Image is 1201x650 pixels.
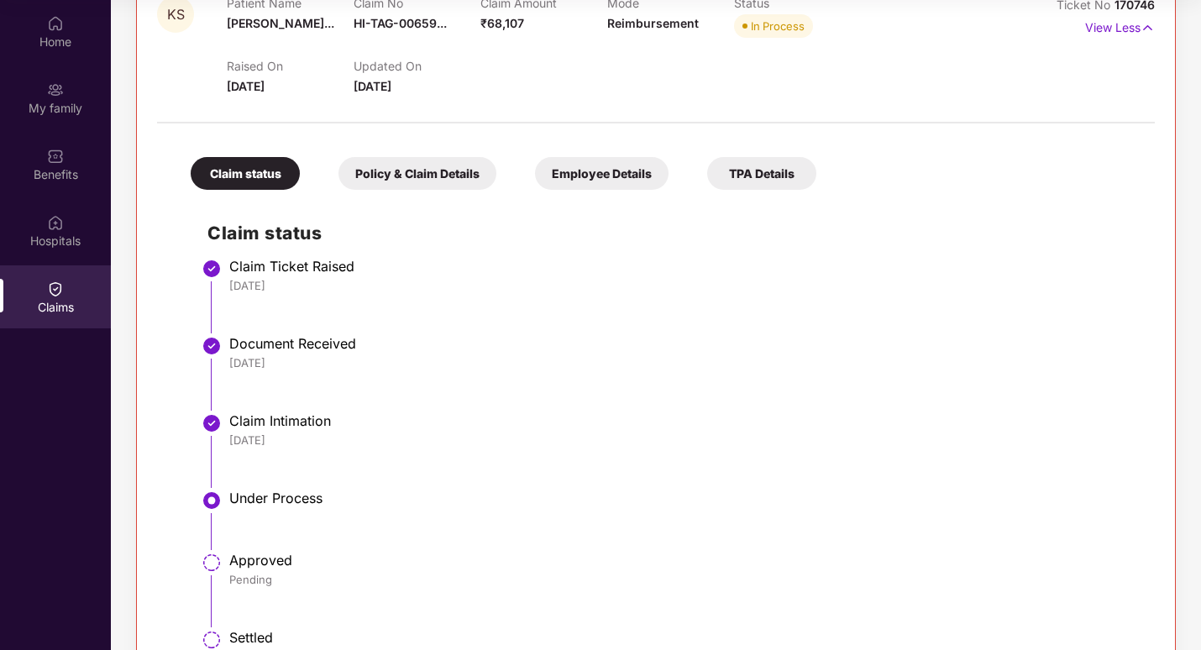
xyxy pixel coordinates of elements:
div: Document Received [229,335,1138,352]
span: [PERSON_NAME]... [227,16,334,30]
img: svg+xml;base64,PHN2ZyBpZD0iU3RlcC1Eb25lLTMyeDMyIiB4bWxucz0iaHR0cDovL3d3dy53My5vcmcvMjAwMC9zdmciIH... [202,336,222,356]
span: [DATE] [354,79,391,93]
img: svg+xml;base64,PHN2ZyB4bWxucz0iaHR0cDovL3d3dy53My5vcmcvMjAwMC9zdmciIHdpZHRoPSIxNyIgaGVpZ2h0PSIxNy... [1141,18,1155,37]
img: svg+xml;base64,PHN2ZyBpZD0iU3RlcC1Eb25lLTMyeDMyIiB4bWxucz0iaHR0cDovL3d3dy53My5vcmcvMjAwMC9zdmciIH... [202,413,222,433]
img: svg+xml;base64,PHN2ZyBpZD0iU3RlcC1QZW5kaW5nLTMyeDMyIiB4bWxucz0iaHR0cDovL3d3dy53My5vcmcvMjAwMC9zdm... [202,553,222,573]
div: [DATE] [229,355,1138,370]
div: Approved [229,552,1138,569]
div: Under Process [229,490,1138,506]
span: HI-TAG-00659... [354,16,447,30]
span: [DATE] [227,79,265,93]
div: Policy & Claim Details [338,157,496,190]
img: svg+xml;base64,PHN2ZyBpZD0iQ2xhaW0iIHhtbG5zPSJodHRwOi8vd3d3LnczLm9yZy8yMDAwL3N2ZyIgd2lkdGg9IjIwIi... [47,280,64,297]
span: KS [167,8,185,22]
img: svg+xml;base64,PHN2ZyBpZD0iSG9tZSIgeG1sbnM9Imh0dHA6Ly93d3cudzMub3JnLzIwMDAvc3ZnIiB3aWR0aD0iMjAiIG... [47,15,64,32]
span: Reimbursement [607,16,699,30]
div: Claim Intimation [229,412,1138,429]
div: [DATE] [229,278,1138,293]
div: Claim status [191,157,300,190]
div: Pending [229,572,1138,587]
p: Updated On [354,59,480,73]
img: svg+xml;base64,PHN2ZyBpZD0iU3RlcC1BY3RpdmUtMzJ4MzIiIHhtbG5zPSJodHRwOi8vd3d3LnczLm9yZy8yMDAwL3N2Zy... [202,490,222,511]
img: svg+xml;base64,PHN2ZyBpZD0iU3RlcC1Eb25lLTMyeDMyIiB4bWxucz0iaHR0cDovL3d3dy53My5vcmcvMjAwMC9zdmciIH... [202,259,222,279]
div: Settled [229,629,1138,646]
img: svg+xml;base64,PHN2ZyBpZD0iU3RlcC1QZW5kaW5nLTMyeDMyIiB4bWxucz0iaHR0cDovL3d3dy53My5vcmcvMjAwMC9zdm... [202,630,222,650]
span: ₹68,107 [480,16,524,30]
div: TPA Details [707,157,816,190]
div: Claim Ticket Raised [229,258,1138,275]
img: svg+xml;base64,PHN2ZyBpZD0iSG9zcGl0YWxzIiB4bWxucz0iaHR0cDovL3d3dy53My5vcmcvMjAwMC9zdmciIHdpZHRoPS... [47,214,64,231]
div: In Process [751,18,805,34]
div: Employee Details [535,157,669,190]
h2: Claim status [207,219,1138,247]
img: svg+xml;base64,PHN2ZyB3aWR0aD0iMjAiIGhlaWdodD0iMjAiIHZpZXdCb3g9IjAgMCAyMCAyMCIgZmlsbD0ibm9uZSIgeG... [47,81,64,98]
p: Raised On [227,59,354,73]
img: svg+xml;base64,PHN2ZyBpZD0iQmVuZWZpdHMiIHhtbG5zPSJodHRwOi8vd3d3LnczLm9yZy8yMDAwL3N2ZyIgd2lkdGg9Ij... [47,148,64,165]
p: View Less [1085,14,1155,37]
div: [DATE] [229,432,1138,448]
